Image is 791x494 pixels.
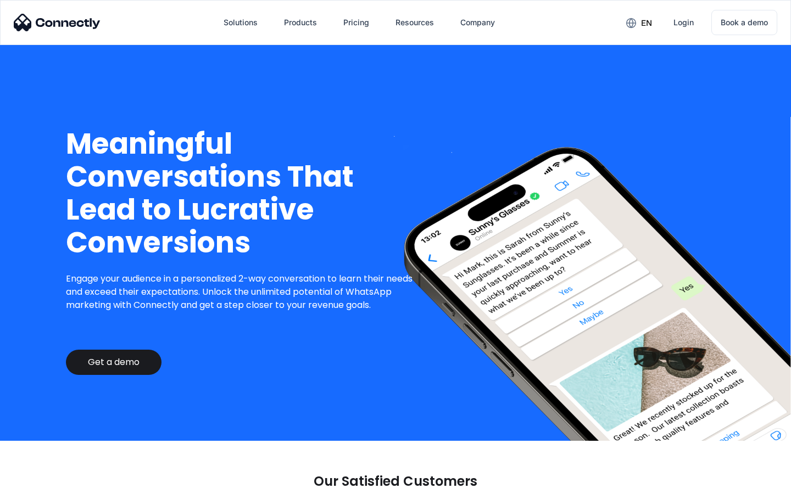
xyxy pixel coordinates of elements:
div: Solutions [224,15,258,30]
a: Get a demo [66,350,161,375]
ul: Language list [22,475,66,490]
div: Get a demo [88,357,140,368]
aside: Language selected: English [11,475,66,490]
div: Login [673,15,694,30]
p: Engage your audience in a personalized 2-way conversation to learn their needs and exceed their e... [66,272,421,312]
a: Login [665,9,703,36]
div: Resources [396,15,434,30]
a: Pricing [335,9,378,36]
div: Products [284,15,317,30]
div: Company [460,15,495,30]
p: Our Satisfied Customers [314,474,477,489]
img: Connectly Logo [14,14,101,31]
div: Pricing [343,15,369,30]
div: en [641,15,652,31]
h1: Meaningful Conversations That Lead to Lucrative Conversions [66,127,421,259]
a: Book a demo [711,10,777,35]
